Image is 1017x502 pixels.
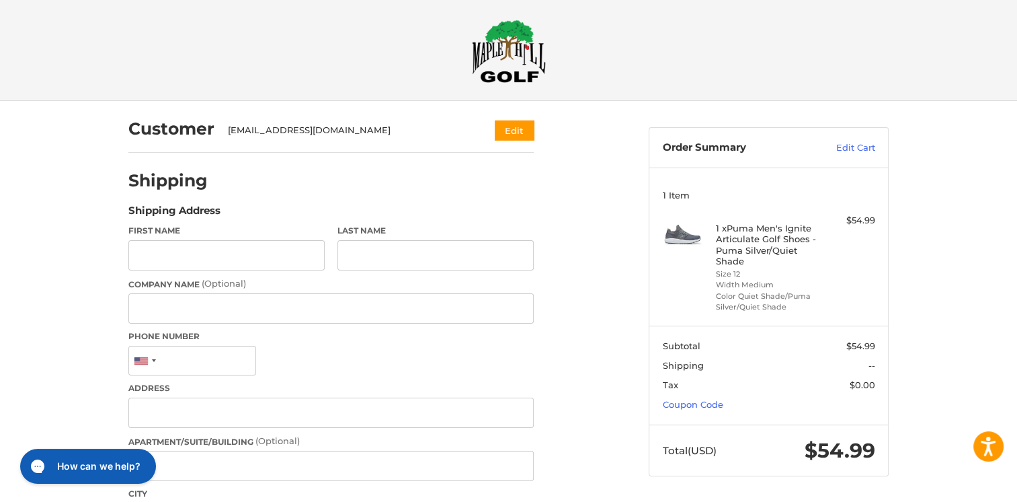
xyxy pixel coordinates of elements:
[13,444,160,489] iframe: Gorgias live chat messenger
[128,488,534,500] label: City
[129,347,160,375] div: United States: +1
[716,268,819,280] li: Size 12
[716,223,819,266] h4: 1 x Puma Men's Ignite Articulate Golf Shoes - Puma Silver/Quiet Shade
[663,444,717,457] span: Total (USD)
[202,278,246,289] small: (Optional)
[868,360,875,371] span: --
[663,141,807,155] h3: Order Summary
[663,360,704,371] span: Shipping
[255,435,300,446] small: (Optional)
[128,170,208,191] h2: Shipping
[128,382,534,394] label: Address
[663,380,678,390] span: Tax
[716,279,819,291] li: Width Medium
[128,118,214,139] h2: Customer
[850,380,875,390] span: $0.00
[228,124,469,137] div: [EMAIL_ADDRESS][DOMAIN_NAME]
[663,190,875,201] h3: 1 Item
[128,225,325,237] label: First Name
[822,214,875,227] div: $54.99
[807,141,875,155] a: Edit Cart
[128,203,220,225] legend: Shipping Address
[128,435,534,448] label: Apartment/Suite/Building
[337,225,534,237] label: Last Name
[805,438,875,463] span: $54.99
[128,277,534,291] label: Company Name
[495,120,534,140] button: Edit
[846,340,875,351] span: $54.99
[663,340,700,351] span: Subtotal
[716,291,819,313] li: Color Quiet Shade/Puma Silver/Quiet Shade
[128,330,534,343] label: Phone Number
[472,20,546,83] img: Maple Hill Golf
[663,399,723,410] a: Coupon Code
